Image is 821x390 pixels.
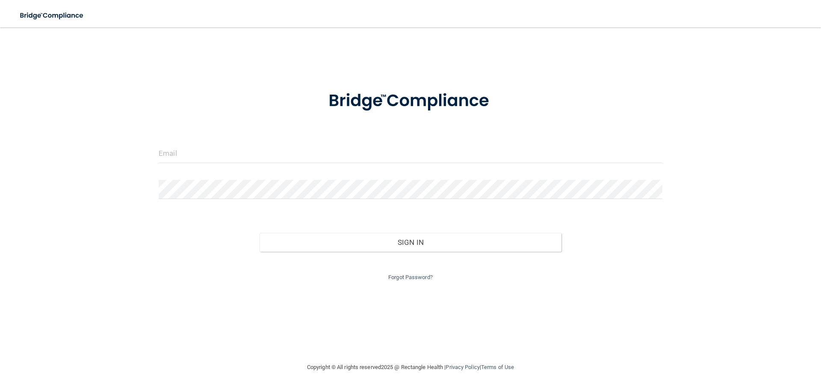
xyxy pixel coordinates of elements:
[260,233,562,252] button: Sign In
[446,364,479,370] a: Privacy Policy
[311,79,510,123] img: bridge_compliance_login_screen.278c3ca4.svg
[254,354,567,381] div: Copyright © All rights reserved 2025 @ Rectangle Health | |
[13,7,92,24] img: bridge_compliance_login_screen.278c3ca4.svg
[388,274,433,280] a: Forgot Password?
[481,364,514,370] a: Terms of Use
[159,144,662,163] input: Email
